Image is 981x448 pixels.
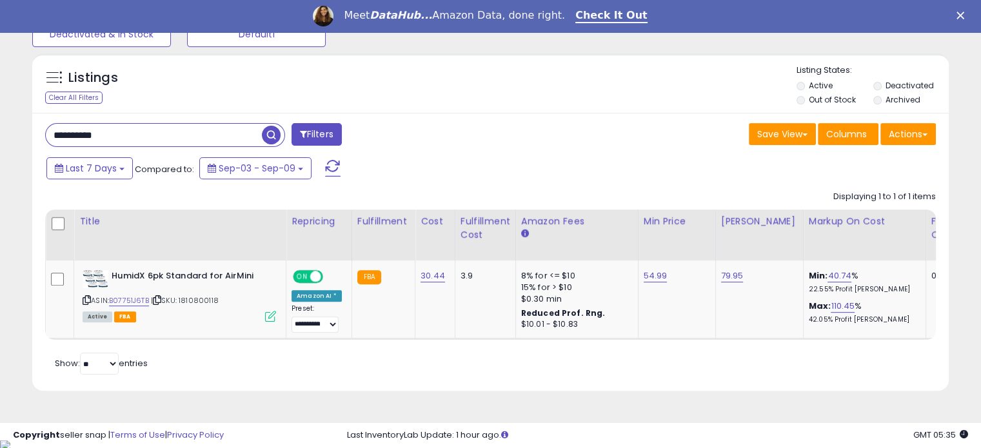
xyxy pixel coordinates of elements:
th: The percentage added to the cost of goods (COGS) that forms the calculator for Min & Max prices. [803,209,926,260]
label: Archived [885,94,920,105]
p: 22.55% Profit [PERSON_NAME] [809,285,916,294]
a: 40.74 [827,269,851,282]
a: B07751J6TB [109,295,149,306]
div: Repricing [292,215,346,228]
a: 79.95 [721,269,744,282]
i: DataHub... [370,9,432,21]
div: Min Price [644,215,710,228]
small: Amazon Fees. [521,228,529,240]
a: Check It Out [575,9,648,23]
div: Last InventoryLab Update: 1 hour ago. [347,429,968,442]
label: Deactivated [885,80,933,91]
div: Preset: [292,304,342,333]
h5: Listings [68,69,118,87]
button: Save View [749,123,816,145]
div: seller snap | | [13,429,224,442]
div: Amazon Fees [521,215,633,228]
b: Min: [809,269,828,282]
div: Amazon AI * [292,290,342,302]
div: Title [79,215,281,228]
div: 15% for > $10 [521,282,628,293]
a: Terms of Use [110,429,165,441]
small: FBA [357,270,381,284]
div: Markup on Cost [809,215,920,228]
button: Columns [818,123,878,145]
div: Fulfillment [357,215,410,228]
label: Out of Stock [809,94,856,105]
img: Profile image for Georgie [313,6,333,26]
span: Columns [826,128,867,141]
a: 110.45 [831,300,855,313]
div: Clear All Filters [45,92,103,104]
div: Fulfillment Cost [461,215,510,242]
span: All listings currently available for purchase on Amazon [83,311,112,322]
button: Deactivated & In Stock [32,21,171,47]
a: Privacy Policy [167,429,224,441]
button: Default1 [187,21,326,47]
div: $10.01 - $10.83 [521,319,628,330]
div: Meet Amazon Data, done right. [344,9,565,22]
b: Reduced Prof. Rng. [521,307,606,318]
p: 42.05% Profit [PERSON_NAME] [809,315,916,324]
div: 0 [931,270,971,282]
span: | SKU: 1810800118 [151,295,219,306]
div: Displaying 1 to 1 of 1 items [833,191,936,203]
span: Sep-03 - Sep-09 [219,162,295,175]
strong: Copyright [13,429,60,441]
a: 54.99 [644,269,668,282]
label: Active [809,80,833,91]
b: HumidX 6pk Standard for AirMini [112,270,268,286]
img: 41M4dTUBzdL._SL40_.jpg [83,270,108,288]
span: Compared to: [135,163,194,175]
div: Cost [421,215,450,228]
div: % [809,270,916,294]
div: ASIN: [83,270,276,321]
div: 3.9 [461,270,506,282]
div: 8% for <= $10 [521,270,628,282]
b: Max: [809,300,831,312]
a: 30.44 [421,269,445,282]
p: Listing States: [797,64,949,77]
span: Show: entries [55,357,148,369]
div: % [809,300,916,324]
button: Actions [880,123,936,145]
div: $0.30 min [521,293,628,305]
div: Fulfillable Quantity [931,215,976,242]
button: Sep-03 - Sep-09 [199,157,312,179]
span: OFF [321,271,342,282]
span: 2025-09-17 05:35 GMT [913,429,968,441]
span: ON [294,271,310,282]
span: FBA [114,311,136,322]
span: Last 7 Days [66,162,117,175]
button: Last 7 Days [46,157,133,179]
div: Close [956,12,969,19]
div: [PERSON_NAME] [721,215,798,228]
button: Filters [292,123,342,146]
